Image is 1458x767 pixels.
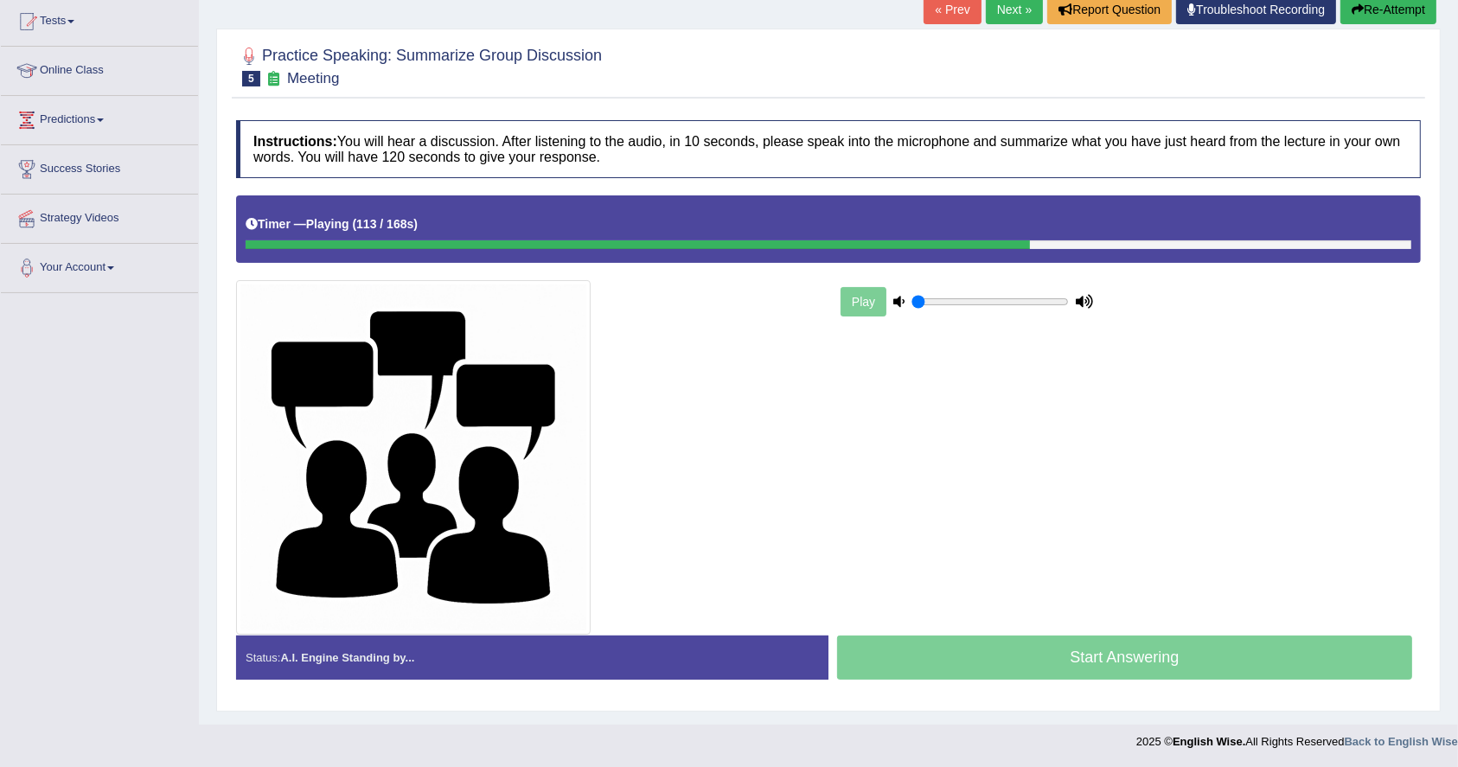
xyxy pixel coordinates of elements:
[306,217,349,231] b: Playing
[242,71,260,86] span: 5
[352,217,356,231] b: (
[287,70,339,86] small: Meeting
[1,195,198,238] a: Strategy Videos
[1,47,198,90] a: Online Class
[413,217,418,231] b: )
[356,217,413,231] b: 113 / 168s
[236,636,828,680] div: Status:
[1345,735,1458,748] a: Back to English Wise
[1,96,198,139] a: Predictions
[236,43,602,86] h2: Practice Speaking: Summarize Group Discussion
[1,244,198,287] a: Your Account
[1173,735,1245,748] strong: English Wise.
[253,134,337,149] b: Instructions:
[1,145,198,189] a: Success Stories
[280,651,414,664] strong: A.I. Engine Standing by...
[265,71,283,87] small: Exam occurring question
[236,120,1421,178] h4: You will hear a discussion. After listening to the audio, in 10 seconds, please speak into the mi...
[246,218,418,231] h5: Timer —
[1136,725,1458,750] div: 2025 © All Rights Reserved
